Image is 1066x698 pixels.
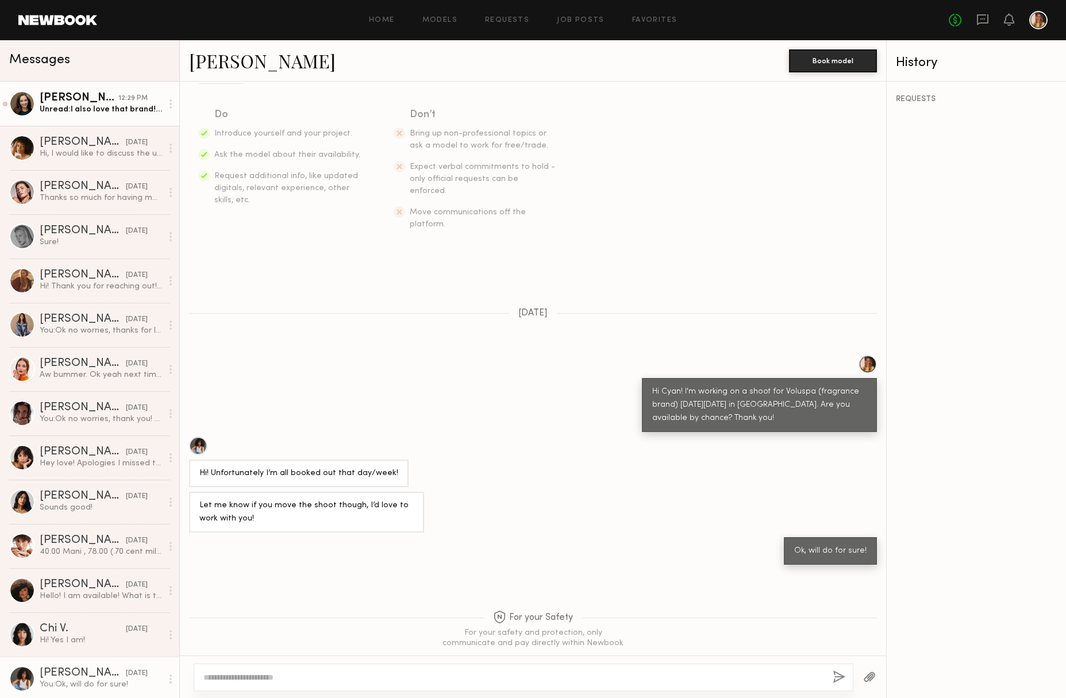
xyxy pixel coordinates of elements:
[789,49,877,72] button: Book model
[214,107,361,123] div: Do
[40,104,162,115] div: Unread: I also love that brand! Thank you so much for reaching out!
[632,17,678,24] a: Favorites
[40,92,118,104] div: [PERSON_NAME]
[189,48,336,73] a: [PERSON_NAME]
[199,467,398,480] div: Hi! Unfortunately I’m all booked out that day/week!
[40,635,162,646] div: Hi! Yes I am!
[40,491,126,502] div: [PERSON_NAME]
[410,130,548,149] span: Bring up non-professional topics or ask a model to work for free/trade.
[40,591,162,601] div: Hello! I am available! What is the rate for the shoot?
[485,17,529,24] a: Requests
[40,579,126,591] div: [PERSON_NAME]
[40,458,162,469] div: Hey love! Apologies I missed this but please keep me in mind for future projects 🫶🏽✨
[422,17,457,24] a: Models
[126,358,148,369] div: [DATE]
[214,151,360,159] span: Ask the model about their availability.
[118,93,148,104] div: 12:29 PM
[40,668,126,679] div: [PERSON_NAME]
[40,358,126,369] div: [PERSON_NAME]
[441,628,625,649] div: For your safety and protection, only communicate and pay directly within Newbook
[40,535,126,546] div: [PERSON_NAME]
[126,403,148,414] div: [DATE]
[40,237,162,248] div: Sure!
[557,17,605,24] a: Job Posts
[40,679,162,690] div: You: Ok, will do for sure!
[40,137,126,148] div: [PERSON_NAME]
[214,130,352,137] span: Introduce yourself and your project.
[652,385,867,425] div: Hi Cyan! I'm working on a shoot for Voluspa (fragrance brand) [DATE][DATE] in [GEOGRAPHIC_DATA]. ...
[40,269,126,281] div: [PERSON_NAME]
[40,369,162,380] div: Aw bummer. Ok yeah next time please!
[369,17,395,24] a: Home
[896,95,1057,103] div: REQUESTS
[40,623,126,635] div: Chi V.
[126,624,148,635] div: [DATE]
[126,182,148,192] div: [DATE]
[40,192,162,203] div: Thanks so much for having me!! :) Address: [PERSON_NAME] [STREET_ADDRESS][PERSON_NAME]
[794,545,867,558] div: Ok, will do for sure!
[40,446,126,458] div: [PERSON_NAME]
[410,107,557,123] div: Don’t
[126,668,148,679] div: [DATE]
[126,314,148,325] div: [DATE]
[789,55,877,65] a: Book model
[126,535,148,546] div: [DATE]
[40,181,126,192] div: [PERSON_NAME]
[40,314,126,325] div: [PERSON_NAME]
[40,225,126,237] div: [PERSON_NAME]
[40,546,162,557] div: 40.00 Mani , 78.00 (.70 cent mile ) Thank you! Love you x
[199,499,414,526] div: Let me know if you move the shoot though, I’d love to work with you!
[40,325,162,336] div: You: Ok no worries, thanks for letting me know! Next time :)
[126,580,148,591] div: [DATE]
[518,308,548,318] span: [DATE]
[40,502,162,513] div: Sounds good!
[896,56,1057,70] div: History
[40,148,162,159] div: Hi, I would like to discuss the usage of images in Target. Please give me a call at [PHONE_NUMBER...
[40,402,126,414] div: [PERSON_NAME]
[214,172,358,204] span: Request additional info, like updated digitals, relevant experience, other skills, etc.
[126,491,148,502] div: [DATE]
[126,226,148,237] div: [DATE]
[126,270,148,281] div: [DATE]
[493,611,573,625] span: For your Safety
[40,281,162,292] div: Hi! Thank you for reaching out! I believe I am available, however I am on hold for one thing with...
[410,209,526,228] span: Move communications off the platform.
[40,414,162,425] div: You: Ok no worries, thank you! Will take a look and keep you posted on the next one :)
[410,163,555,195] span: Expect verbal commitments to hold - only official requests can be enforced.
[126,447,148,458] div: [DATE]
[126,137,148,148] div: [DATE]
[9,53,70,67] span: Messages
